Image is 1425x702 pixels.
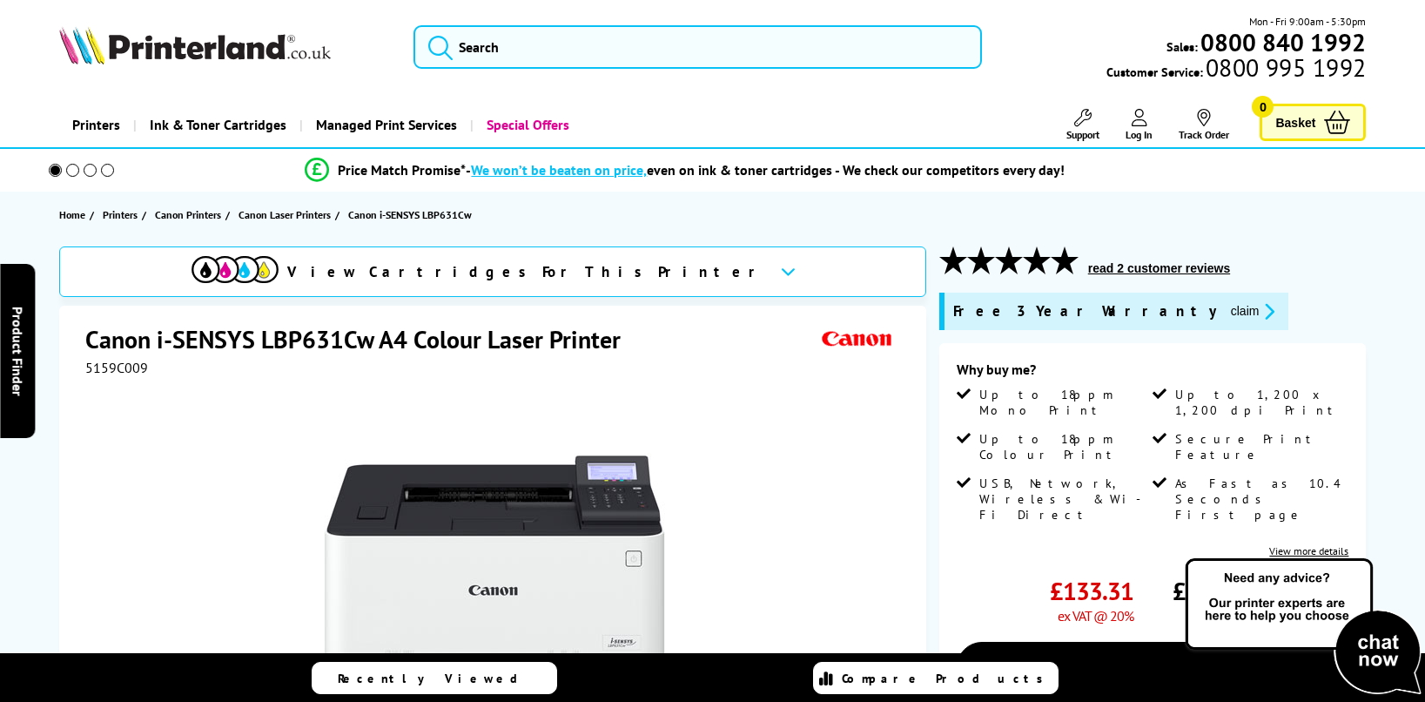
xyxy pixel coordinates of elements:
div: Why buy me? [957,361,1349,387]
span: Free 3 Year Warranty [953,301,1217,321]
span: Customer Service: [1106,59,1366,80]
a: Canon Printers [155,206,225,224]
span: £159.97 [1173,575,1256,607]
a: Printers [103,206,142,224]
span: Home [59,206,85,224]
a: Recently Viewed [312,662,557,694]
div: - even on ink & toner cartridges - We check our competitors every day! [466,161,1065,179]
a: Support [1066,109,1099,141]
span: Up to 1,200 x 1,200 dpi Print [1175,387,1345,418]
span: Ink & Toner Cartridges [150,103,286,147]
span: Compare Products [842,671,1052,686]
button: promo-description [1226,301,1280,321]
span: Basket [1275,111,1315,134]
span: Up to 18ppm Colour Print [979,431,1149,462]
a: Managed Print Services [299,103,470,147]
span: Log In [1126,128,1153,141]
span: We won’t be beaten on price, [471,161,647,179]
a: View more details [1269,544,1348,557]
span: Up to 18ppm Mono Print [979,387,1149,418]
a: Log In [1126,109,1153,141]
span: Recently Viewed [338,671,535,686]
b: 0800 840 1992 [1200,26,1366,58]
span: Canon Printers [155,206,221,224]
a: Track Order [1179,109,1229,141]
span: £133.31 [1050,575,1133,607]
span: ex VAT @ 20% [1058,607,1133,624]
img: Open Live Chat window [1181,556,1425,699]
input: Search [413,25,981,69]
span: Printers [103,206,138,224]
span: Secure Print Feature [1175,431,1345,462]
a: Printerland Logo [59,26,393,68]
img: cmyk-icon.svg [192,256,279,283]
span: Sales: [1166,38,1198,55]
span: 5159C009 [85,359,148,376]
a: Special Offers [470,103,582,147]
span: As Fast as 10.4 Seconds First page [1175,476,1345,523]
span: Price Match Promise* [338,161,466,179]
img: Canon [817,323,897,355]
a: Home [59,206,90,224]
a: Basket 0 [1260,104,1366,141]
a: Printers [59,103,133,147]
span: Canon Laser Printers [239,206,331,224]
span: 0800 995 1992 [1203,59,1366,76]
a: Compare Products [813,662,1059,694]
li: modal_Promise [25,155,1346,186]
span: View Cartridges For This Printer [287,262,766,281]
h1: Canon i-SENSYS LBP631Cw A4 Colour Laser Printer [85,323,638,355]
span: Support [1066,128,1099,141]
span: 0 [1252,96,1274,118]
button: read 2 customer reviews [1083,260,1235,276]
a: Canon Laser Printers [239,206,335,224]
span: USB, Network, Wireless & Wi-Fi Direct [979,476,1149,523]
span: Canon i-SENSYS LBP631Cw [348,206,472,224]
span: Product Finder [9,307,26,396]
a: 0800 840 1992 [1198,34,1366,51]
span: Mon - Fri 9:00am - 5:30pm [1249,13,1366,30]
a: Add to Basket [957,642,1349,692]
a: Canon i-SENSYS LBP631Cw [348,206,476,224]
img: Printerland Logo [59,26,331,64]
a: Ink & Toner Cartridges [133,103,299,147]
